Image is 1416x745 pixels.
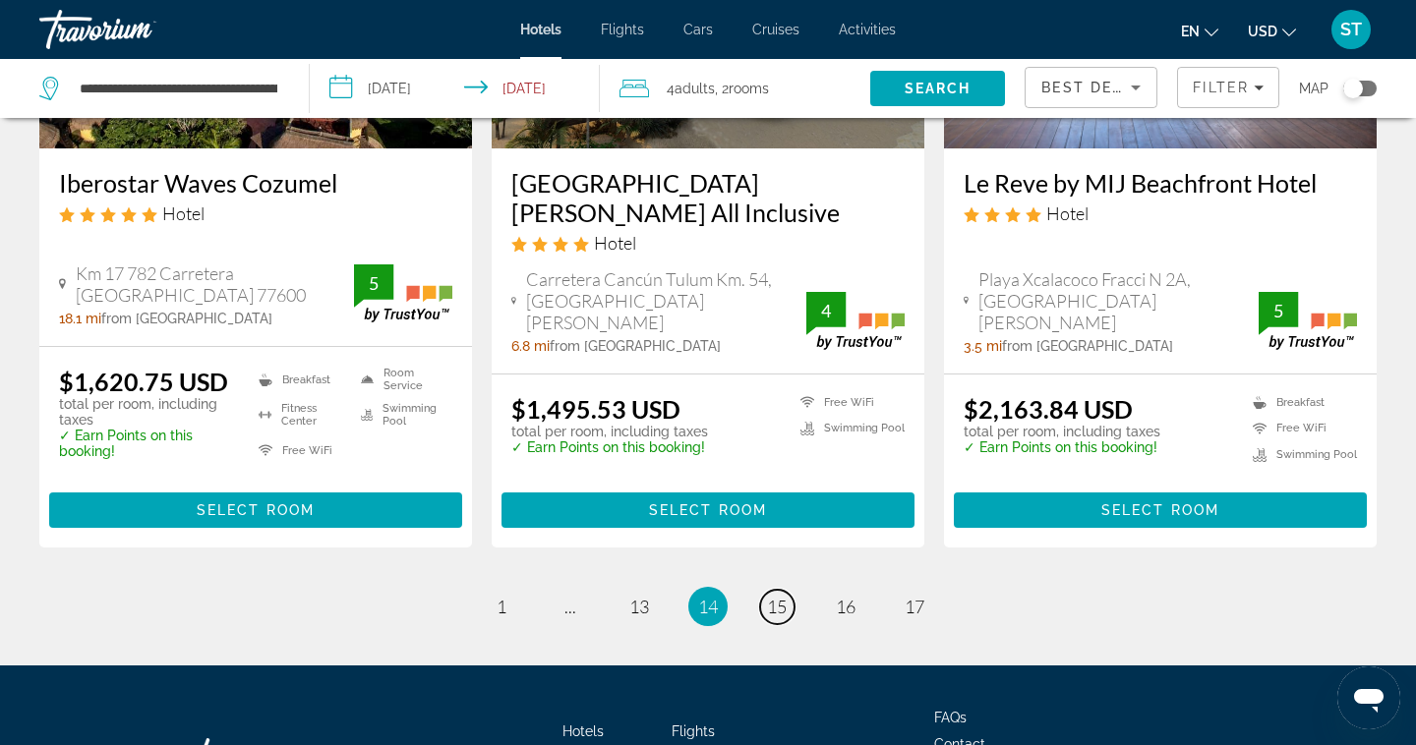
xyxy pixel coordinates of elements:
[1101,502,1219,518] span: Select Room
[76,262,354,306] span: Km 17 782 Carretera [GEOGRAPHIC_DATA] 77600
[59,396,234,428] p: total per room, including taxes
[59,311,101,326] span: 18.1 mi
[1041,76,1141,99] mat-select: Sort by
[870,71,1005,106] button: Search
[978,268,1259,333] span: Playa Xcalacoco Fracci N 2A, [GEOGRAPHIC_DATA][PERSON_NAME]
[905,81,972,96] span: Search
[601,22,644,37] a: Flights
[550,338,721,354] span: from [GEOGRAPHIC_DATA]
[511,168,905,227] a: [GEOGRAPHIC_DATA][PERSON_NAME] All Inclusive
[675,81,715,96] span: Adults
[497,596,506,617] span: 1
[1041,80,1144,95] span: Best Deals
[629,596,649,617] span: 13
[1248,24,1277,39] span: USD
[354,264,452,322] img: TrustYou guest rating badge
[1243,394,1357,411] li: Breakfast
[59,367,228,396] ins: $1,620.75 USD
[729,81,769,96] span: rooms
[905,596,924,617] span: 17
[351,367,452,392] li: Room Service
[964,424,1160,439] p: total per room, including taxes
[249,402,350,428] li: Fitness Center
[511,338,550,354] span: 6.8 mi
[964,394,1133,424] ins: $2,163.84 USD
[249,437,350,463] li: Free WiFi
[1243,421,1357,437] li: Free WiFi
[59,168,452,198] a: Iberostar Waves Cozumel
[934,710,967,725] a: FAQs
[59,202,452,224] div: 5 star Hotel
[511,439,708,455] p: ✓ Earn Points on this booking!
[501,492,914,528] button: Select Room
[1181,17,1218,45] button: Change language
[672,723,715,739] a: Flights
[649,502,767,518] span: Select Room
[564,596,576,617] span: ...
[715,75,769,102] span: , 2
[511,424,708,439] p: total per room, including taxes
[1326,9,1377,50] button: User Menu
[1340,20,1362,39] span: ST
[49,496,462,518] a: Select Room
[964,439,1160,455] p: ✓ Earn Points on this booking!
[1193,80,1249,95] span: Filter
[667,75,715,102] span: 4
[1299,75,1328,102] span: Map
[520,22,561,37] a: Hotels
[162,202,205,224] span: Hotel
[249,367,350,392] li: Breakfast
[806,292,905,350] img: TrustYou guest rating badge
[354,271,393,295] div: 5
[1328,80,1377,97] button: Toggle map
[1259,299,1298,322] div: 5
[964,338,1002,354] span: 3.5 mi
[1259,292,1357,350] img: TrustYou guest rating badge
[839,22,896,37] a: Activities
[767,596,787,617] span: 15
[310,59,600,118] button: Select check in and out date
[964,202,1357,224] div: 4 star Hotel
[78,74,279,103] input: Search hotel destination
[1046,202,1089,224] span: Hotel
[791,394,905,411] li: Free WiFi
[1177,67,1279,108] button: Filters
[683,22,713,37] a: Cars
[836,596,855,617] span: 16
[526,268,806,333] span: Carretera Cancún Tulum Km. 54, [GEOGRAPHIC_DATA][PERSON_NAME]
[1181,24,1200,39] span: en
[351,402,452,428] li: Swimming Pool
[1243,446,1357,463] li: Swimming Pool
[752,22,799,37] a: Cruises
[501,496,914,518] a: Select Room
[1002,338,1173,354] span: from [GEOGRAPHIC_DATA]
[39,4,236,55] a: Travorium
[1337,666,1400,729] iframe: Button to launch messaging window
[101,311,272,326] span: from [GEOGRAPHIC_DATA]
[197,502,315,518] span: Select Room
[791,421,905,437] li: Swimming Pool
[511,232,905,254] div: 4 star Hotel
[59,428,234,459] p: ✓ Earn Points on this booking!
[1248,17,1296,45] button: Change currency
[594,232,636,254] span: Hotel
[600,59,870,118] button: Travelers: 4 adults, 0 children
[39,587,1377,626] nav: Pagination
[964,168,1357,198] a: Le Reve by MIJ Beachfront Hotel
[562,723,604,739] a: Hotels
[954,492,1367,528] button: Select Room
[49,492,462,528] button: Select Room
[806,299,846,322] div: 4
[511,394,680,424] ins: $1,495.53 USD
